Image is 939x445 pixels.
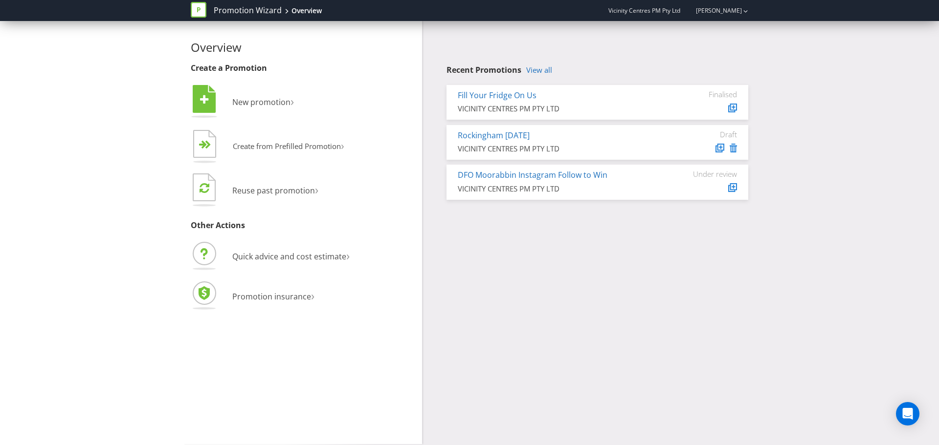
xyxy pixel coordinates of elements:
[341,138,344,153] span: ›
[291,93,294,109] span: ›
[200,94,209,105] tspan: 
[458,90,537,101] a: Fill Your Fridge On Us
[214,5,282,16] a: Promotion Wizard
[526,66,552,74] a: View all
[311,287,314,303] span: ›
[686,6,742,15] a: [PERSON_NAME]
[232,251,346,262] span: Quick advice and cost estimate
[458,170,607,180] a: DFO Moorabbin Instagram Follow to Win
[608,6,680,15] span: Vicinity Centres PM Pty Ltd
[205,140,211,149] tspan: 
[458,130,530,141] a: Rockingham [DATE]
[191,291,314,302] a: Promotion insurance›
[232,185,315,196] span: Reuse past promotion
[458,184,664,194] div: VICINITY CENTRES PM PTY LTD
[191,41,415,54] h2: Overview
[678,90,737,99] div: Finalised
[346,247,350,263] span: ›
[291,6,322,16] div: Overview
[191,64,415,73] h3: Create a Promotion
[200,182,209,193] tspan: 
[458,144,664,154] div: VICINITY CENTRES PM PTY LTD
[232,97,291,107] span: New promotion
[458,104,664,114] div: VICINITY CENTRES PM PTY LTD
[191,127,345,167] button: Create from Prefilled Promotion›
[678,170,737,178] div: Under review
[233,141,341,151] span: Create from Prefilled Promotion
[896,402,919,425] div: Open Intercom Messenger
[191,251,350,262] a: Quick advice and cost estimate›
[191,221,415,230] h3: Other Actions
[447,64,521,75] span: Recent Promotions
[315,181,318,197] span: ›
[232,291,311,302] span: Promotion insurance
[678,130,737,139] div: Draft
